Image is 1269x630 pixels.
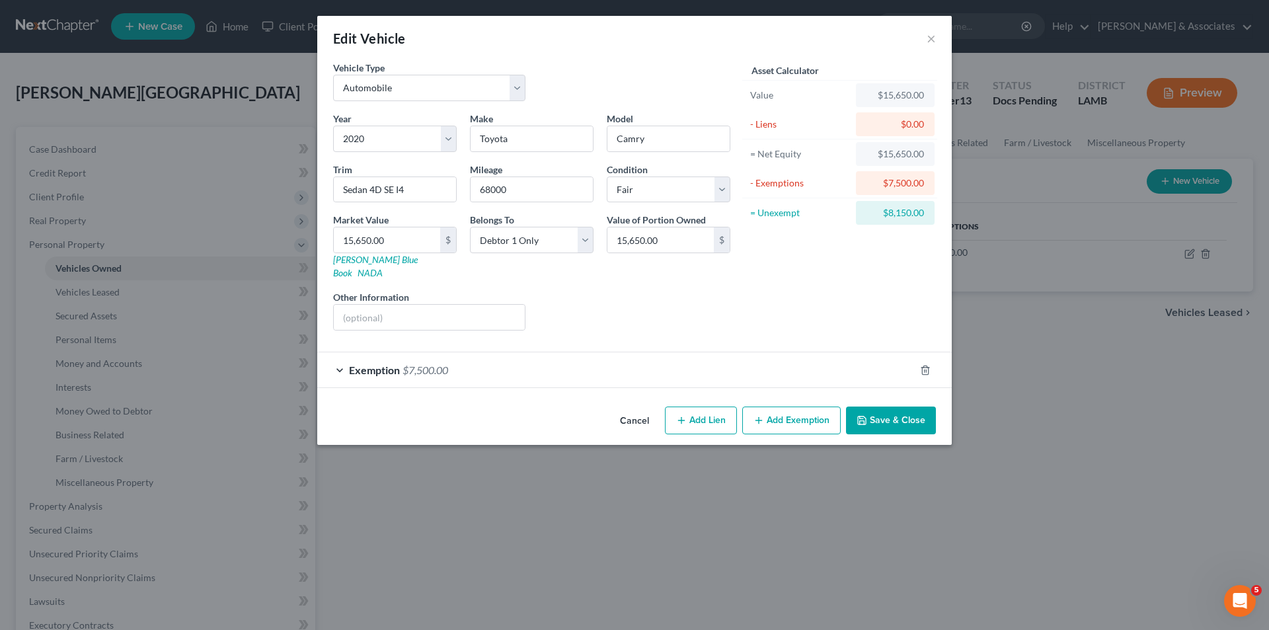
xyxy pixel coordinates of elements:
[333,290,409,304] label: Other Information
[333,112,352,126] label: Year
[751,63,819,77] label: Asset Calculator
[742,407,841,434] button: Add Exemption
[607,227,714,253] input: 0.00
[470,113,493,124] span: Make
[333,254,418,278] a: [PERSON_NAME] Blue Book
[440,227,456,253] div: $
[750,206,850,219] div: = Unexempt
[750,118,850,131] div: - Liens
[333,163,352,177] label: Trim
[334,305,525,330] input: (optional)
[334,177,456,202] input: ex. LS, LT, etc
[471,177,593,202] input: --
[1251,585,1262,596] span: 5
[607,213,706,227] label: Value of Portion Owned
[333,29,406,48] div: Edit Vehicle
[866,147,924,161] div: $15,650.00
[333,61,385,75] label: Vehicle Type
[607,163,648,177] label: Condition
[750,177,850,190] div: - Exemptions
[866,118,924,131] div: $0.00
[607,126,730,151] input: ex. Altima
[714,227,730,253] div: $
[665,407,737,434] button: Add Lien
[470,214,514,225] span: Belongs To
[358,267,383,278] a: NADA
[927,30,936,46] button: ×
[846,407,936,434] button: Save & Close
[471,126,593,151] input: ex. Nissan
[1224,585,1256,617] iframe: Intercom live chat
[470,163,502,177] label: Mileage
[750,89,850,102] div: Value
[403,364,448,376] span: $7,500.00
[333,213,389,227] label: Market Value
[607,112,633,126] label: Model
[866,89,924,102] div: $15,650.00
[750,147,850,161] div: = Net Equity
[349,364,400,376] span: Exemption
[334,227,440,253] input: 0.00
[609,408,660,434] button: Cancel
[866,177,924,190] div: $7,500.00
[866,206,924,219] div: $8,150.00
